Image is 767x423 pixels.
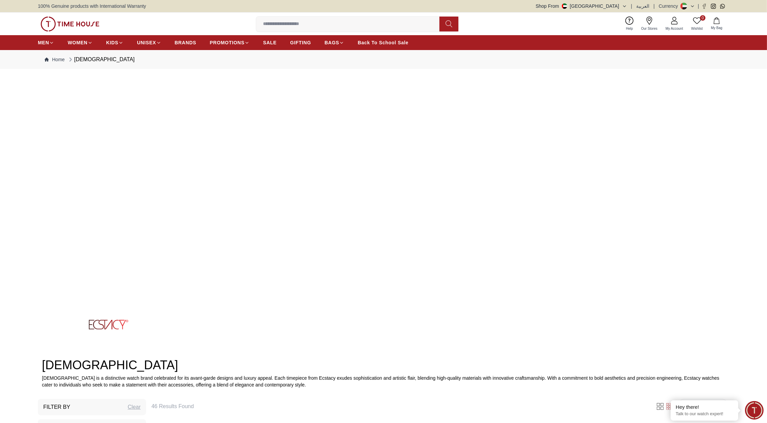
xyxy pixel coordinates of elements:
[290,39,311,46] span: GIFTING
[639,26,660,31] span: Our Stores
[622,15,637,32] a: Help
[698,3,699,9] span: |
[562,3,567,9] img: United Arab Emirates
[263,39,277,46] span: SALE
[676,411,733,417] p: Talk to our watch expert!
[702,4,707,9] a: Facebook
[41,17,99,31] img: ...
[68,37,93,49] a: WOMEN
[42,375,725,388] p: [DEMOGRAPHIC_DATA] is a distinctive watch brand celebrated for its avant-garde designs and luxury...
[720,4,725,9] a: Whatsapp
[708,25,725,30] span: My Bag
[38,3,146,9] span: 100% Genuine products with International Warranty
[106,37,123,49] a: KIDS
[151,402,647,410] h6: 46 Results Found
[45,56,65,63] a: Home
[707,16,726,32] button: My Bag
[623,26,636,31] span: Help
[137,37,161,49] a: UNISEX
[67,55,135,64] div: [DEMOGRAPHIC_DATA]
[175,37,196,49] a: BRANDS
[68,39,88,46] span: WOMEN
[325,37,344,49] a: BAGS
[689,26,705,31] span: Wishlist
[137,39,156,46] span: UNISEX
[38,39,49,46] span: MEN
[631,3,632,9] span: |
[700,15,705,21] span: 0
[128,403,141,411] div: Clear
[325,39,339,46] span: BAGS
[42,358,725,372] h2: [DEMOGRAPHIC_DATA]
[687,15,707,32] a: 0Wishlist
[210,39,245,46] span: PROMOTIONS
[636,3,649,9] button: العربية
[38,37,54,49] a: MEN
[659,3,681,9] div: Currency
[290,37,311,49] a: GIFTING
[711,4,716,9] a: Instagram
[653,3,655,9] span: |
[263,37,277,49] a: SALE
[106,39,118,46] span: KIDS
[676,404,733,410] div: Hey there!
[663,26,686,31] span: My Account
[210,37,250,49] a: PROMOTIONS
[358,39,408,46] span: Back To School Sale
[175,39,196,46] span: BRANDS
[358,37,408,49] a: Back To School Sale
[637,15,662,32] a: Our Stores
[745,401,764,420] div: Chat Widget
[43,403,70,411] h3: Filter By
[38,50,729,69] nav: Breadcrumb
[38,76,729,318] img: ...
[85,301,131,348] img: ...
[536,3,627,9] button: Shop From[GEOGRAPHIC_DATA]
